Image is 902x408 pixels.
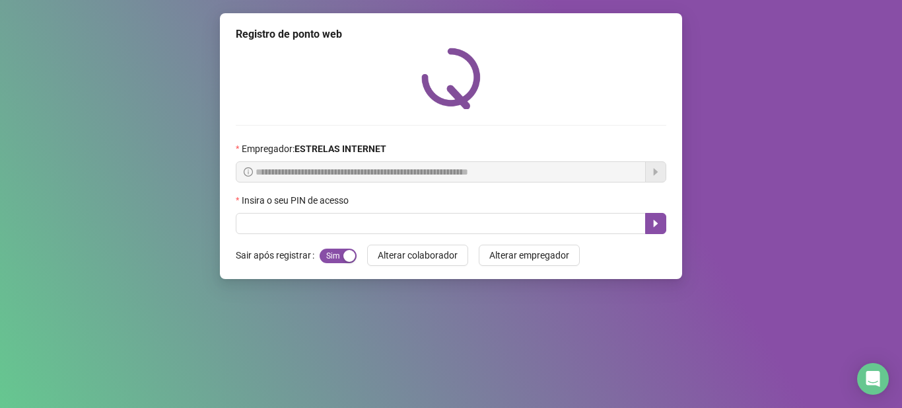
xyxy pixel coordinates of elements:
button: Alterar empregador [479,245,580,266]
label: Sair após registrar [236,245,320,266]
span: caret-right [650,218,661,229]
span: Alterar colaborador [378,248,458,263]
div: Open Intercom Messenger [857,363,889,395]
span: Empregador : [242,142,386,156]
label: Insira o seu PIN de acesso [236,193,357,208]
strong: ESTRELAS INTERNET [295,143,386,154]
span: info-circle [244,167,253,177]
span: Alterar empregador [489,248,569,263]
button: Alterar colaborador [367,245,468,266]
div: Registro de ponto web [236,26,666,42]
img: QRPoint [421,48,481,109]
